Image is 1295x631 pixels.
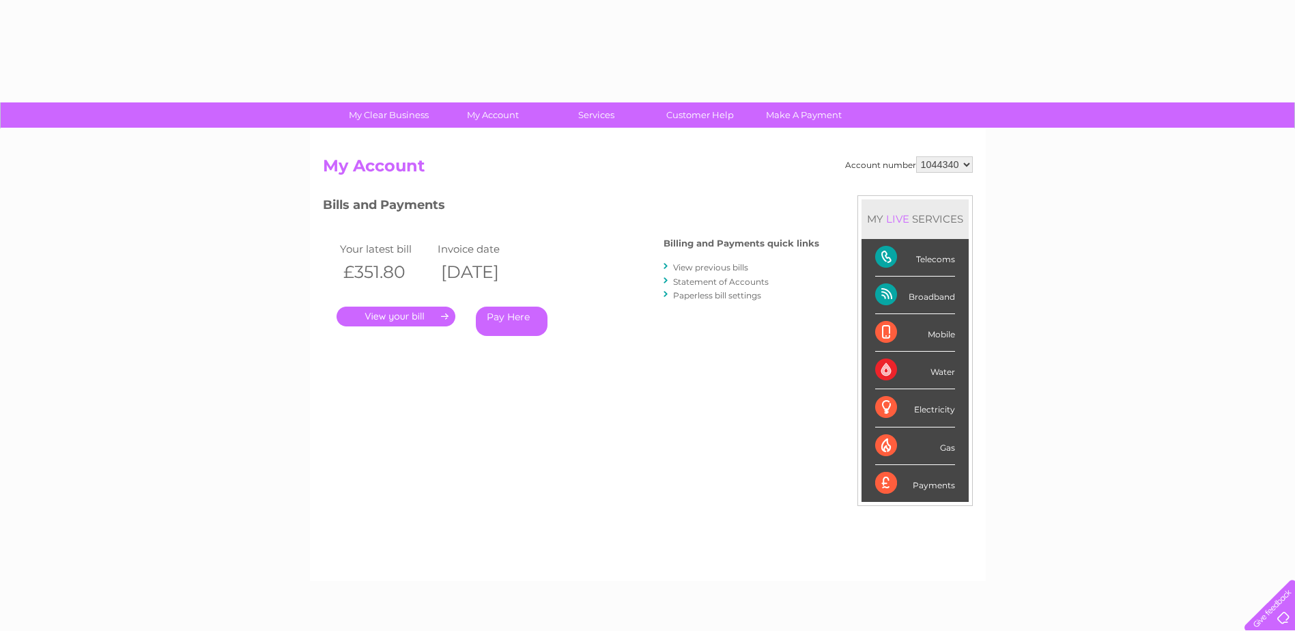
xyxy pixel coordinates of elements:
[434,240,532,258] td: Invoice date
[875,352,955,389] div: Water
[748,102,860,128] a: Make A Payment
[434,258,532,286] th: [DATE]
[673,277,769,287] a: Statement of Accounts
[875,389,955,427] div: Electricity
[476,307,547,336] a: Pay Here
[337,258,435,286] th: £351.80
[323,156,973,182] h2: My Account
[644,102,756,128] a: Customer Help
[875,427,955,465] div: Gas
[875,314,955,352] div: Mobile
[875,465,955,502] div: Payments
[540,102,653,128] a: Services
[323,195,819,219] h3: Bills and Payments
[673,290,761,300] a: Paperless bill settings
[845,156,973,173] div: Account number
[673,262,748,272] a: View previous bills
[862,199,969,238] div: MY SERVICES
[332,102,445,128] a: My Clear Business
[337,240,435,258] td: Your latest bill
[664,238,819,249] h4: Billing and Payments quick links
[875,277,955,314] div: Broadband
[883,212,912,225] div: LIVE
[436,102,549,128] a: My Account
[875,239,955,277] div: Telecoms
[337,307,455,326] a: .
